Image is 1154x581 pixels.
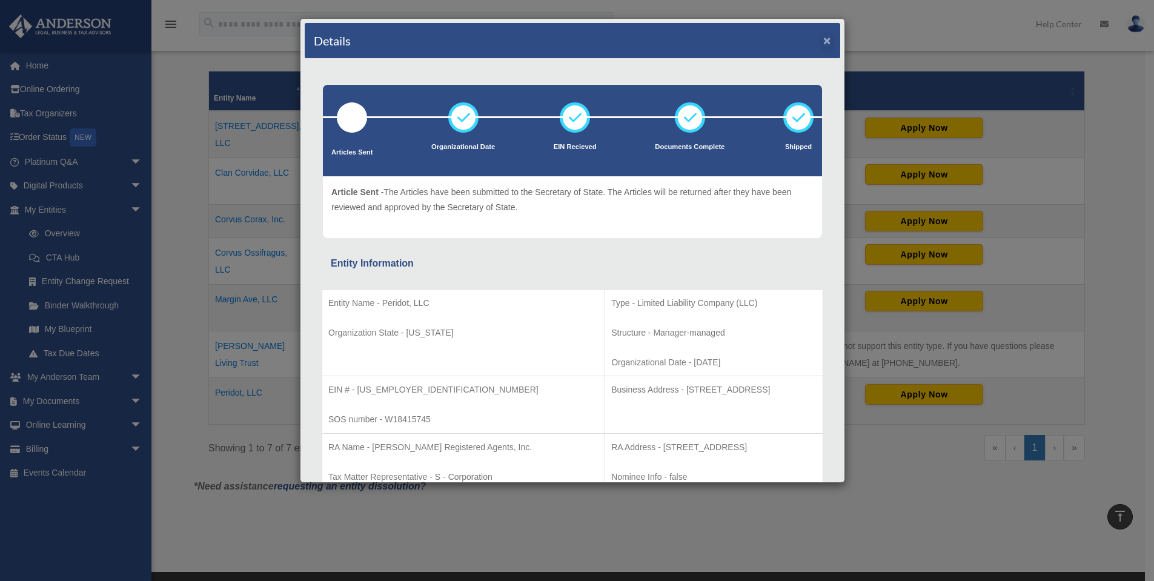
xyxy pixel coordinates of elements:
[611,440,817,455] p: RA Address - [STREET_ADDRESS]
[328,325,599,340] p: Organization State - [US_STATE]
[331,185,814,214] p: The Articles have been submitted to the Secretary of State. The Articles will be returned after t...
[328,412,599,427] p: SOS number - W18415745
[783,141,814,153] p: Shipped
[611,470,817,485] p: Nominee Info - false
[328,382,599,397] p: EIN # - [US_EMPLOYER_IDENTIFICATION_NUMBER]
[611,355,817,370] p: Organizational Date - [DATE]
[331,147,373,159] p: Articles Sent
[431,141,495,153] p: Organizational Date
[328,440,599,455] p: RA Name - [PERSON_NAME] Registered Agents, Inc.
[611,325,817,340] p: Structure - Manager-managed
[314,32,351,49] h4: Details
[823,34,831,47] button: ×
[328,470,599,485] p: Tax Matter Representative - S - Corporation
[554,141,597,153] p: EIN Recieved
[655,141,725,153] p: Documents Complete
[331,255,814,272] div: Entity Information
[328,296,599,311] p: Entity Name - Peridot, LLC
[611,382,817,397] p: Business Address - [STREET_ADDRESS]
[331,187,383,197] span: Article Sent -
[611,296,817,311] p: Type - Limited Liability Company (LLC)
